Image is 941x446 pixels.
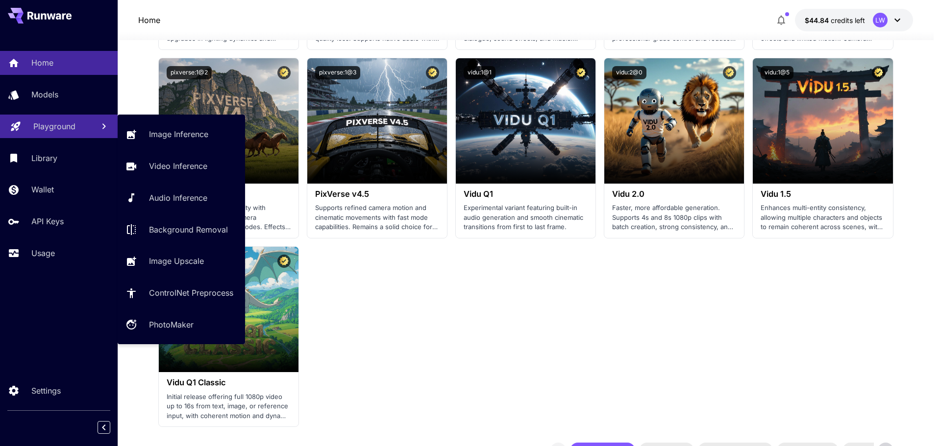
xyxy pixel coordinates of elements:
div: $44.835 [805,15,865,25]
button: Certified Model – Vetted for best performance and includes a commercial license. [426,66,439,79]
a: Image Upscale [118,249,245,273]
p: Models [31,89,58,100]
p: Library [31,152,57,164]
p: PhotoMaker [149,319,194,330]
button: vidu:1@5 [761,66,793,79]
nav: breadcrumb [138,14,160,26]
a: Background Removal [118,217,245,241]
button: Certified Model – Vetted for best performance and includes a commercial license. [277,66,291,79]
button: Certified Model – Vetted for best performance and includes a commercial license. [277,255,291,268]
span: $44.84 [805,16,831,24]
button: pixverse:1@2 [167,66,212,79]
p: Image Inference [149,128,208,140]
button: $44.835 [795,9,913,31]
div: LW [873,13,888,27]
a: Video Inference [118,154,245,178]
h3: PixVerse v4.5 [315,189,439,199]
img: alt [307,58,447,184]
h3: Vidu Q1 [464,189,588,199]
a: Image Inference [118,122,245,146]
h3: Vidu 2.0 [612,189,736,199]
img: alt [604,58,744,184]
button: vidu:1@1 [464,66,495,79]
p: Experimental variant featuring built-in audio generation and smooth cinematic transitions from fi... [464,203,588,232]
p: Faster, more affordable generation. Supports 4s and 8s 1080p clips with batch creation, strong co... [612,203,736,232]
p: Video Inference [149,160,207,172]
p: Home [138,14,160,26]
img: alt [753,58,892,184]
a: PhotoMaker [118,313,245,337]
h3: Vidu 1.5 [761,189,885,199]
a: Audio Inference [118,186,245,210]
button: Certified Model – Vetted for best performance and includes a commercial license. [574,66,588,79]
span: credits left [831,16,865,24]
h3: Vidu Q1 Classic [167,378,291,387]
p: Enhances multi-entity consistency, allowing multiple characters and objects to remain coherent ac... [761,203,885,232]
p: Home [31,57,53,69]
p: ControlNet Preprocess [149,287,233,299]
p: Playground [33,120,75,132]
p: Wallet [31,184,54,195]
button: vidu:2@0 [612,66,646,79]
p: Usage [31,247,55,259]
a: ControlNet Preprocess [118,281,245,305]
p: Audio Inference [149,192,207,204]
p: API Keys [31,215,64,227]
button: Certified Model – Vetted for best performance and includes a commercial license. [872,66,885,79]
button: pixverse:1@3 [315,66,360,79]
p: Initial release offering full 1080p video up to 16s from text, image, or reference input, with co... [167,392,291,421]
p: Image Upscale [149,255,204,267]
p: Background Removal [149,224,228,235]
p: Supports refined camera motion and cinematic movements with fast mode capabilities. Remains a sol... [315,203,439,232]
button: Collapse sidebar [98,421,110,434]
div: Collapse sidebar [105,419,118,436]
button: Certified Model – Vetted for best performance and includes a commercial license. [723,66,736,79]
img: alt [456,58,595,184]
p: Settings [31,385,61,397]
